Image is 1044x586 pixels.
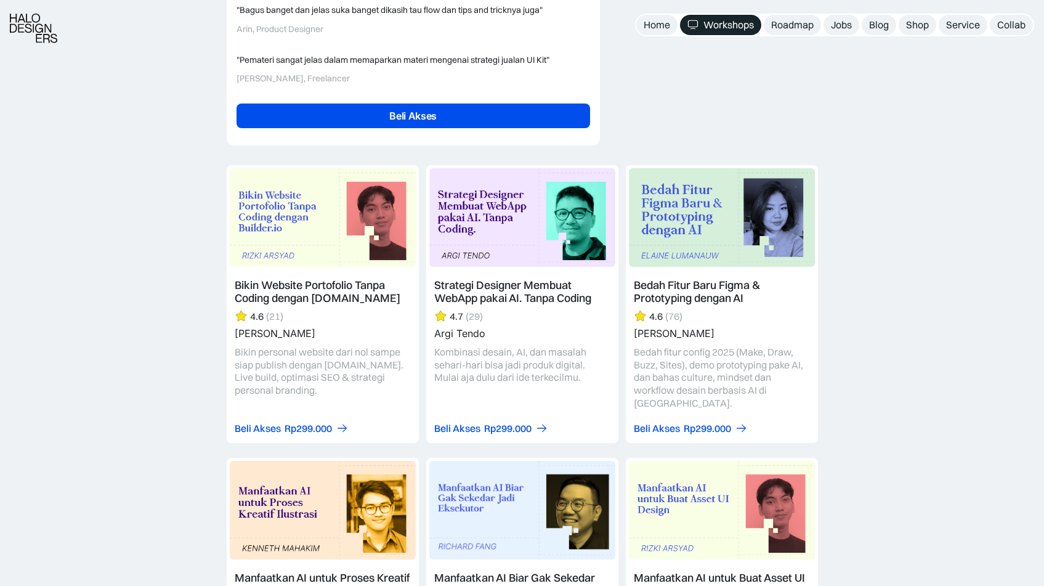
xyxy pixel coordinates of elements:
a: Beli AksesRp299.000 [434,422,548,435]
a: Beli AksesRp299.000 [235,422,349,435]
a: Shop [899,15,936,35]
div: Rp299.000 [484,422,532,435]
div: Beli Akses [235,422,281,435]
a: Beli Akses [237,104,590,128]
div: Jobs [831,18,852,31]
div: Rp299.000 [285,422,332,435]
div: [PERSON_NAME], Freelancer [237,73,590,84]
div: Rp299.000 [684,422,731,435]
div: Collab [997,18,1026,31]
div: Roadmap [771,18,814,31]
div: Arin, Product Designer [237,24,590,35]
div: Workshops [703,18,754,31]
a: Workshops [680,15,761,35]
a: Roadmap [764,15,821,35]
a: Home [636,15,678,35]
a: Beli AksesRp299.000 [634,422,748,435]
a: Service [939,15,987,35]
a: Blog [862,15,896,35]
div: Blog [869,18,889,31]
div: Beli Akses [434,422,480,435]
a: Jobs [823,15,859,35]
div: "Bagus banget dan jelas suka banget dikasih tau flow dan tips and tricknya juga" [237,4,590,17]
div: Beli Akses [634,422,680,435]
div: Service [946,18,980,31]
div: Home [644,18,670,31]
div: "Pemateri sangat jelas dalam memaparkan materi mengenai strategi jualan UI Kit" [237,54,590,67]
div: Shop [906,18,929,31]
a: Collab [990,15,1033,35]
